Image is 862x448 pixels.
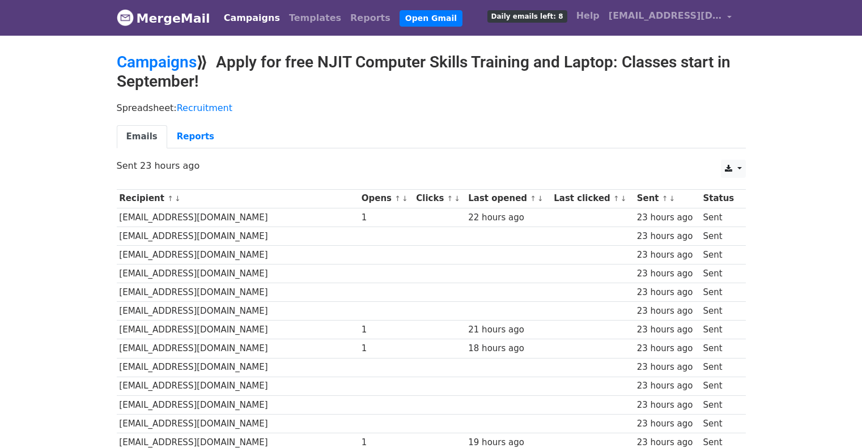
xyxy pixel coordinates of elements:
div: 23 hours ago [637,361,698,374]
th: Last opened [465,189,551,208]
a: ↓ [669,194,676,203]
th: Last clicked [551,189,634,208]
td: [EMAIL_ADDRESS][DOMAIN_NAME] [117,227,359,245]
div: 18 hours ago [468,342,548,355]
div: 23 hours ago [637,230,698,243]
a: ↓ [175,194,181,203]
td: Sent [700,395,740,414]
td: Sent [700,302,740,321]
td: [EMAIL_ADDRESS][DOMAIN_NAME] [117,395,359,414]
td: [EMAIL_ADDRESS][DOMAIN_NAME] [117,283,359,302]
div: 22 hours ago [468,211,548,224]
a: ↑ [530,194,536,203]
td: Sent [700,264,740,283]
div: 23 hours ago [637,249,698,262]
div: 23 hours ago [637,305,698,318]
p: Spreadsheet: [117,102,746,114]
th: Opens [359,189,414,208]
th: Clicks [413,189,465,208]
th: Status [700,189,740,208]
a: Emails [117,125,167,148]
a: [EMAIL_ADDRESS][DOMAIN_NAME] [604,5,737,31]
td: [EMAIL_ADDRESS][DOMAIN_NAME] [117,321,359,339]
div: 1 [362,211,411,224]
td: Sent [700,321,740,339]
div: 23 hours ago [637,342,698,355]
td: [EMAIL_ADDRESS][DOMAIN_NAME] [117,414,359,433]
td: [EMAIL_ADDRESS][DOMAIN_NAME] [117,339,359,358]
h2: ⟫ Apply for free NJIT Computer Skills Training and Laptop: Classes start in September! [117,53,746,91]
td: Sent [700,414,740,433]
td: Sent [700,245,740,264]
td: Sent [700,339,740,358]
th: Sent [634,189,700,208]
div: 23 hours ago [637,323,698,336]
td: [EMAIL_ADDRESS][DOMAIN_NAME] [117,208,359,227]
a: Campaigns [219,7,284,29]
a: Reports [167,125,224,148]
img: MergeMail logo [117,9,134,26]
td: [EMAIL_ADDRESS][DOMAIN_NAME] [117,245,359,264]
a: ↓ [621,194,627,203]
a: ↓ [402,194,408,203]
a: Open Gmail [400,10,462,27]
div: 23 hours ago [637,286,698,299]
span: Daily emails left: 8 [487,10,567,23]
a: Templates [284,7,346,29]
div: 23 hours ago [637,399,698,412]
a: Recruitment [177,103,232,113]
div: 23 hours ago [637,211,698,224]
th: Recipient [117,189,359,208]
a: Help [572,5,604,27]
a: ↓ [537,194,543,203]
a: ↓ [454,194,460,203]
td: Sent [700,377,740,395]
td: Sent [700,208,740,227]
a: ↑ [613,194,619,203]
a: ↑ [394,194,401,203]
td: [EMAIL_ADDRESS][DOMAIN_NAME] [117,302,359,321]
p: Sent 23 hours ago [117,160,746,172]
span: [EMAIL_ADDRESS][DOMAIN_NAME] [609,9,722,23]
div: 23 hours ago [637,267,698,280]
div: 23 hours ago [637,379,698,392]
td: Sent [700,227,740,245]
a: MergeMail [117,6,210,30]
td: Sent [700,358,740,377]
td: [EMAIL_ADDRESS][DOMAIN_NAME] [117,358,359,377]
div: 23 hours ago [637,417,698,430]
a: Daily emails left: 8 [483,5,572,27]
a: ↑ [662,194,668,203]
a: Reports [346,7,395,29]
div: 1 [362,323,411,336]
a: Campaigns [117,53,197,71]
a: ↑ [447,194,453,203]
td: [EMAIL_ADDRESS][DOMAIN_NAME] [117,264,359,283]
td: [EMAIL_ADDRESS][DOMAIN_NAME] [117,377,359,395]
a: ↑ [167,194,173,203]
div: 1 [362,342,411,355]
td: Sent [700,283,740,302]
div: 21 hours ago [468,323,548,336]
